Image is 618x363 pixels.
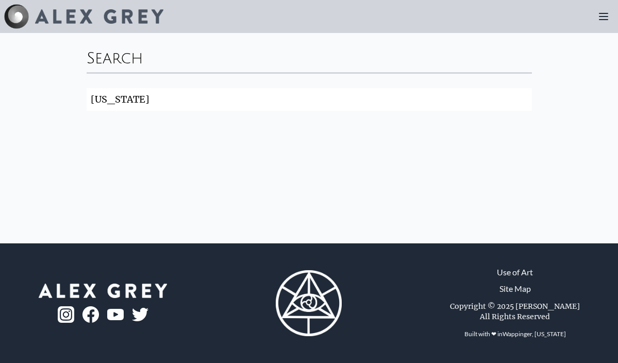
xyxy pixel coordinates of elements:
[503,330,566,338] a: Wappinger, [US_STATE]
[82,306,99,323] img: fb-logo.png
[450,301,580,311] div: Copyright © 2025 [PERSON_NAME]
[87,41,532,72] div: Search
[87,88,532,111] input: Search...
[460,326,570,342] div: Built with ❤ in
[132,308,148,321] img: twitter-logo.png
[107,309,124,321] img: youtube-logo.png
[499,283,531,295] a: Site Map
[480,311,550,322] div: All Rights Reserved
[497,266,533,278] a: Use of Art
[58,306,74,323] img: ig-logo.png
